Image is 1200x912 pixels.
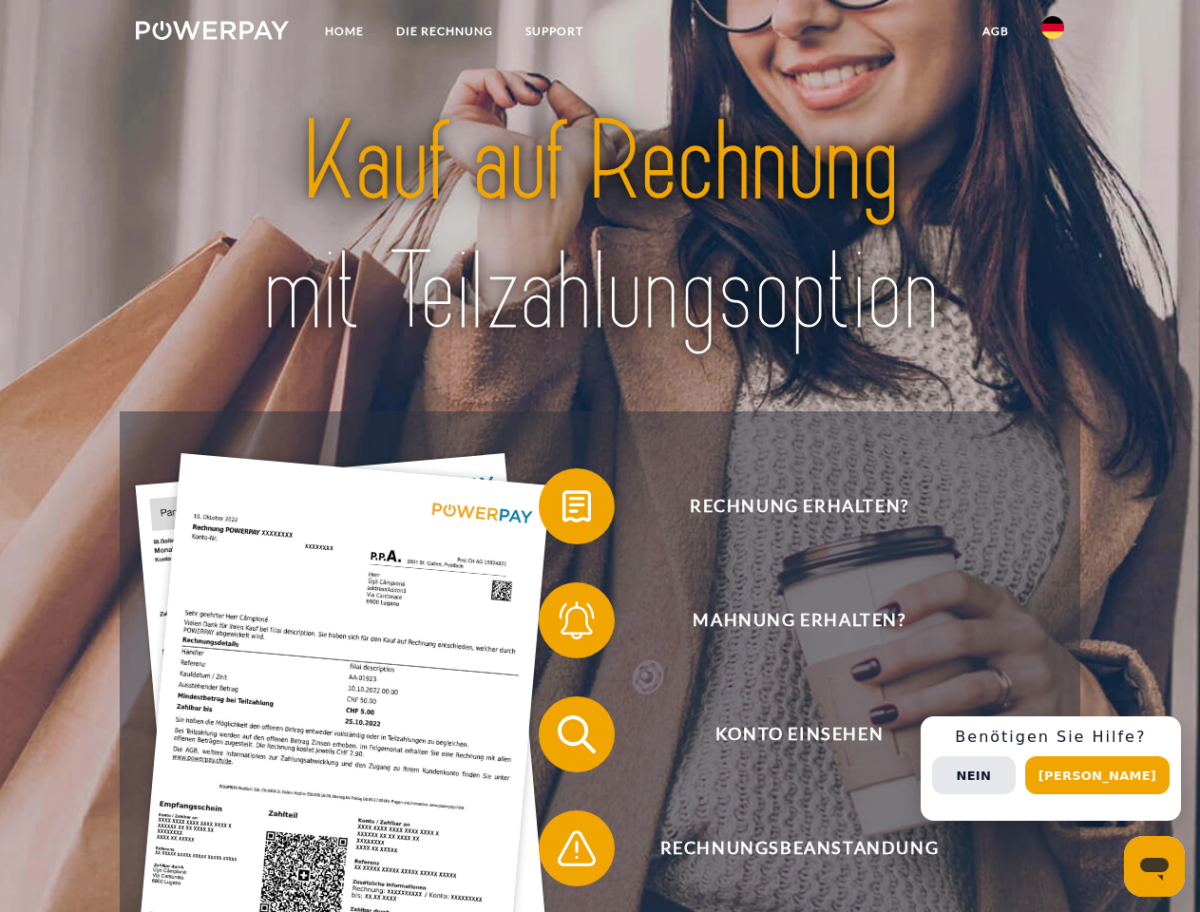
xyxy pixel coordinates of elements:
h3: Benötigen Sie Hilfe? [932,728,1170,747]
img: title-powerpay_de.svg [181,91,1019,364]
img: de [1041,16,1064,39]
span: Konto einsehen [566,696,1032,772]
button: Mahnung erhalten? [539,582,1033,658]
span: Rechnung erhalten? [566,468,1032,544]
a: SUPPORT [509,14,600,48]
a: agb [966,14,1025,48]
iframe: Schaltfläche zum Öffnen des Messaging-Fensters [1124,836,1185,897]
img: qb_search.svg [553,711,600,758]
button: [PERSON_NAME] [1025,756,1170,794]
button: Rechnung erhalten? [539,468,1033,544]
img: logo-powerpay-white.svg [136,21,289,40]
a: Home [309,14,380,48]
span: Rechnungsbeanstandung [566,810,1032,886]
button: Rechnungsbeanstandung [539,810,1033,886]
span: Mahnung erhalten? [566,582,1032,658]
div: Schnellhilfe [921,716,1181,821]
button: Nein [932,756,1016,794]
img: qb_bill.svg [553,483,600,530]
button: Konto einsehen [539,696,1033,772]
img: qb_bell.svg [553,597,600,644]
a: DIE RECHNUNG [380,14,509,48]
img: qb_warning.svg [553,825,600,872]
